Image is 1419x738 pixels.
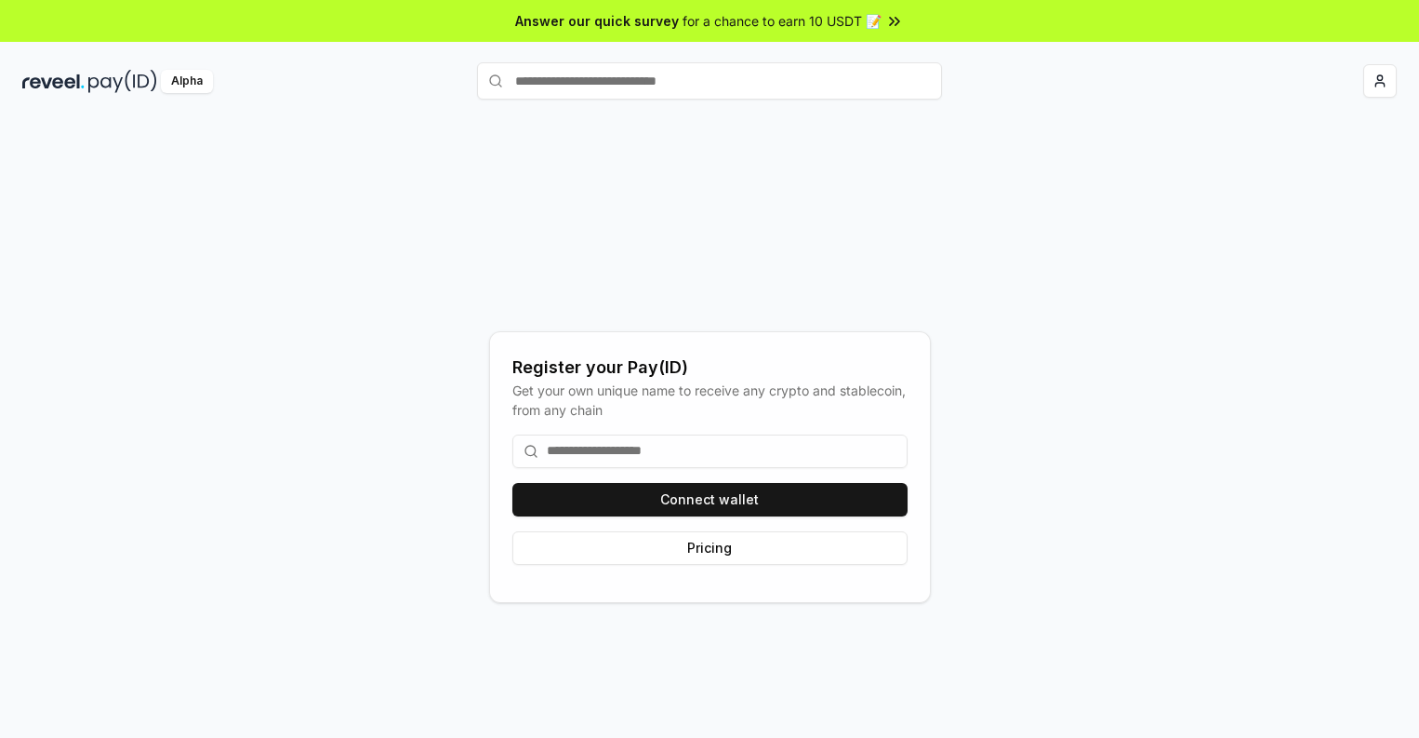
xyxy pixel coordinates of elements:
div: Register your Pay(ID) [512,355,908,381]
img: reveel_dark [22,70,85,93]
img: pay_id [88,70,157,93]
span: Answer our quick survey [515,11,679,31]
button: Pricing [512,531,908,565]
span: for a chance to earn 10 USDT 📝 [683,11,882,31]
div: Alpha [161,70,213,93]
div: Get your own unique name to receive any crypto and stablecoin, from any chain [512,381,908,420]
button: Connect wallet [512,483,908,517]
